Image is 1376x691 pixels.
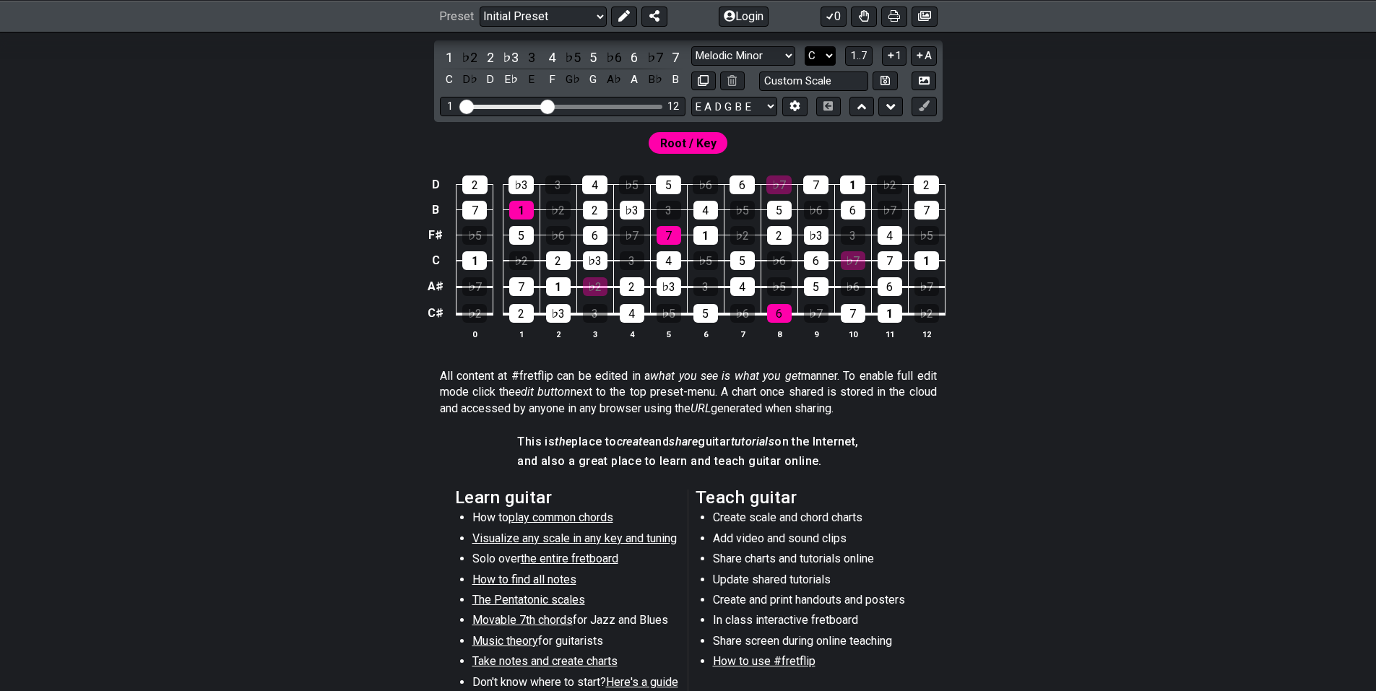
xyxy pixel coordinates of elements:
div: toggle scale degree [481,48,500,67]
button: Toggle horizontal chord view [816,97,841,116]
select: Tuning [691,97,777,116]
div: 5 [730,251,755,270]
div: 12 [667,100,679,113]
li: Create scale and chord charts [713,510,919,530]
div: ♭2 [730,226,755,245]
th: 8 [761,326,797,342]
div: 4 [693,201,718,220]
span: play common chords [509,510,613,524]
div: ♭3 [620,201,644,220]
em: tutorials [731,435,775,448]
div: toggle scale degree [605,48,623,67]
th: 6 [687,326,724,342]
button: Toggle Dexterity for all fretkits [851,6,877,26]
div: ♭5 [730,201,755,220]
button: 1..7 [845,46,873,66]
li: Solo over [472,551,678,571]
div: toggle scale degree [440,48,459,67]
em: share [669,435,698,448]
div: 2 [546,251,571,270]
div: toggle scale degree [625,48,644,67]
span: Take notes and create charts [472,654,618,668]
div: toggle scale degree [646,48,665,67]
div: 5 [509,226,534,245]
div: ♭7 [914,277,939,296]
button: Delete [720,71,745,91]
div: 6 [804,251,828,270]
div: ♭5 [657,304,681,323]
div: 1 [914,251,939,270]
div: ♭2 [583,277,607,296]
div: ♭3 [509,175,534,194]
li: Share charts and tutorials online [713,551,919,571]
button: Share Preset [641,6,667,26]
td: F♯ [425,222,446,248]
select: Tonic/Root [805,46,836,66]
div: ♭2 [546,201,571,220]
em: URL [691,401,711,415]
div: 7 [803,175,828,194]
span: the entire fretboard [521,552,618,565]
em: edit button [515,385,571,399]
div: ♭7 [462,277,487,296]
div: 6 [841,201,865,220]
li: Add video and sound clips [713,531,919,551]
div: ♭6 [767,251,792,270]
div: ♭7 [804,304,828,323]
span: First enable full edit mode to edit [660,133,717,154]
button: Move up [849,97,874,116]
div: ♭5 [914,226,939,245]
th: 5 [650,326,687,342]
div: 2 [583,201,607,220]
select: Preset [480,6,607,26]
span: Movable 7th chords [472,613,573,627]
div: 2 [767,226,792,245]
li: In class interactive fretboard [713,612,919,633]
th: 11 [871,326,908,342]
div: 7 [914,201,939,220]
span: 1..7 [850,49,867,62]
div: 7 [841,304,865,323]
div: 3 [583,304,607,323]
td: C♯ [425,300,446,327]
div: 4 [657,251,681,270]
div: 5 [767,201,792,220]
div: toggle pitch class [563,70,582,90]
div: ♭6 [841,277,865,296]
div: toggle pitch class [625,70,644,90]
th: 12 [908,326,945,342]
span: Visualize any scale in any key and tuning [472,531,677,545]
div: ♭3 [546,304,571,323]
td: B [425,197,446,222]
button: Create image [912,6,938,26]
div: 2 [914,175,939,194]
div: ♭3 [657,277,681,296]
button: Move down [878,97,903,116]
div: toggle scale degree [542,48,561,67]
h2: Learn guitar [455,490,681,505]
div: ♭2 [509,251,534,270]
div: toggle pitch class [440,70,459,90]
div: 4 [620,304,644,323]
button: 1 [882,46,906,66]
span: The Pentatonic scales [472,593,585,607]
button: Copy [691,71,716,91]
div: 1 [462,251,487,270]
div: 1 [840,175,865,194]
div: ♭5 [693,251,718,270]
button: Print [881,6,907,26]
span: How to use #fretflip [713,654,815,668]
div: 6 [730,175,755,194]
div: ♭6 [804,201,828,220]
em: the [555,435,571,448]
div: 6 [767,304,792,323]
div: toggle scale degree [563,48,582,67]
div: 7 [509,277,534,296]
div: toggle pitch class [542,70,561,90]
button: Edit Tuning [782,97,807,116]
div: ♭5 [767,277,792,296]
td: A♯ [425,274,446,300]
h4: and also a great place to learn and teach guitar online. [517,453,858,469]
td: C [425,248,446,274]
div: 7 [657,226,681,245]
